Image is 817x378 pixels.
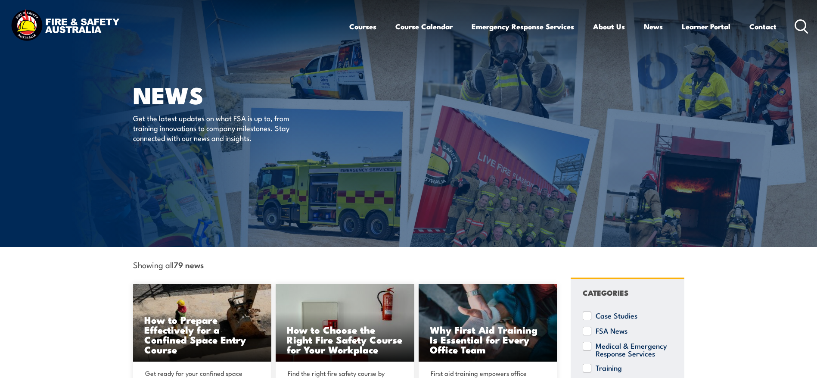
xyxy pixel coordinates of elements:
[472,15,574,38] a: Emergency Response Services
[133,113,290,143] p: Get the latest updates on what FSA is up to, from training innovations to company milestones. Sta...
[276,284,414,362] img: pexels-jan-van-der-wolf-11680885-19143940
[596,312,637,320] label: Case Studies
[133,284,272,362] a: How to Prepare Effectively for a Confined Space Entry Course
[174,259,204,270] strong: 79 news
[596,342,671,357] label: Medical & Emergency Response Services
[682,15,730,38] a: Learner Portal
[596,327,628,335] label: FSA News
[287,325,403,354] h3: How to Choose the Right Fire Safety Course for Your Workplace
[133,84,346,105] h1: News
[133,260,204,269] span: Showing all
[583,287,628,298] h4: CATEGORIES
[596,364,622,372] label: Training
[644,15,663,38] a: News
[276,284,414,362] a: How to Choose the Right Fire Safety Course for Your Workplace
[144,315,261,354] h3: How to Prepare Effectively for a Confined Space Entry Course
[349,15,376,38] a: Courses
[395,15,453,38] a: Course Calendar
[593,15,625,38] a: About Us
[749,15,777,38] a: Contact
[419,284,557,362] a: Why First Aid Training Is Essential for Every Office Team
[133,284,272,362] img: pexels-nicholas-lim-1397061-3792575
[430,325,546,354] h3: Why First Aid Training Is Essential for Every Office Team
[419,284,557,362] img: pexels-rdne-6519905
